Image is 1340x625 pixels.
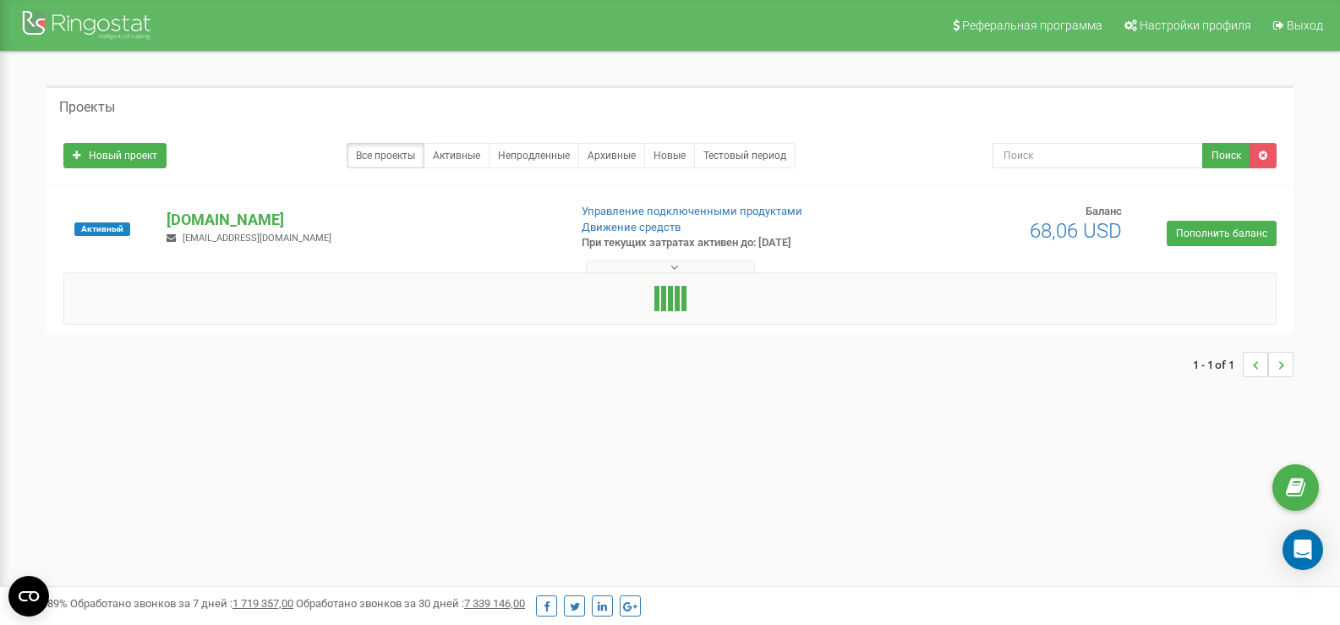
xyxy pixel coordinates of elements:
[582,205,802,217] a: Управление подключенными продуктами
[296,597,525,610] span: Обработано звонков за 30 дней :
[694,143,796,168] a: Тестовый период
[74,222,130,236] span: Активный
[1283,529,1323,570] div: Open Intercom Messenger
[63,143,167,168] a: Новый проект
[489,143,579,168] a: Непродленные
[1287,19,1323,32] span: Выход
[1140,19,1251,32] span: Настройки профиля
[232,597,293,610] u: 1 719 357,00
[962,19,1102,32] span: Реферальная программа
[582,221,681,233] a: Движение средств
[644,143,695,168] a: Новые
[167,209,554,231] p: [DOMAIN_NAME]
[1202,143,1250,168] button: Поиск
[1193,335,1294,394] nav: ...
[993,143,1203,168] input: Поиск
[1086,205,1122,217] span: Баланс
[1030,219,1122,243] span: 68,06 USD
[464,597,525,610] u: 7 339 146,00
[8,576,49,617] button: Open CMP widget
[347,143,424,168] a: Все проекты
[183,233,331,244] span: [EMAIL_ADDRESS][DOMAIN_NAME]
[70,597,293,610] span: Обработано звонков за 7 дней :
[578,143,645,168] a: Архивные
[424,143,490,168] a: Активные
[1193,352,1243,377] span: 1 - 1 of 1
[59,100,115,115] h5: Проекты
[582,235,866,251] p: При текущих затратах активен до: [DATE]
[1167,221,1277,246] a: Пополнить баланс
